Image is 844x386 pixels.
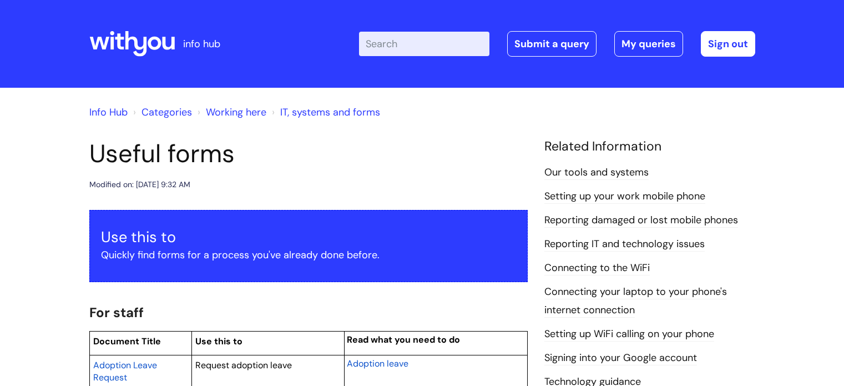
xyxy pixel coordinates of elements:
[544,213,738,228] a: Reporting damaged or lost mobile phones
[347,357,408,370] a: Adoption leave
[347,358,408,369] span: Adoption leave
[359,31,755,57] div: | -
[544,237,705,252] a: Reporting IT and technology issues
[507,31,597,57] a: Submit a query
[89,139,528,169] h1: Useful forms
[130,103,192,121] li: Solution home
[701,31,755,57] a: Sign out
[269,103,380,121] li: IT, systems and forms
[544,166,649,180] a: Our tools and systems
[101,228,516,246] h3: Use this to
[195,103,266,121] li: Working here
[89,304,144,321] span: For staff
[544,285,727,317] a: Connecting your laptop to your phone's internet connection
[89,106,128,119] a: Info Hub
[195,335,242,347] span: Use this to
[89,178,190,192] div: Modified on: [DATE] 9:32 AM
[544,351,697,365] a: Signing into your Google account
[614,31,683,57] a: My queries
[93,335,161,347] span: Document Title
[101,246,516,264] p: Quickly find forms for a process you've already done before.
[280,106,380,119] a: IT, systems and forms
[206,106,266,119] a: Working here
[544,327,714,342] a: Setting up WiFi calling on your phone
[544,261,650,275] a: Connecting to the WiFi
[347,334,460,345] span: Read what you need to do
[195,359,292,371] span: Request adoption leave
[141,106,192,119] a: Categories
[544,139,755,154] h4: Related Information
[93,358,157,384] a: Adoption Leave Request
[183,35,220,53] p: info hub
[93,359,157,383] span: Adoption Leave Request
[359,32,489,56] input: Search
[544,189,705,204] a: Setting up your work mobile phone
